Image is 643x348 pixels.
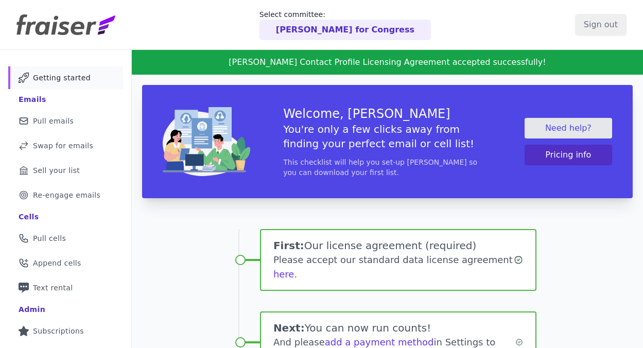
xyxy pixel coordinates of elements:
[33,116,74,126] span: Pull emails
[33,73,91,83] span: Getting started
[525,118,612,138] a: Need help?
[259,9,431,40] a: Select committee: [PERSON_NAME] for Congress
[283,122,492,151] h5: You're only a few clicks away from finding your perfect email or cell list!
[259,9,431,20] p: Select committee:
[163,107,250,176] img: img
[8,184,123,206] a: Re-engage emails
[33,233,66,243] span: Pull cells
[273,238,514,253] h1: Our license agreement (required)
[33,190,100,200] span: Re-engage emails
[325,337,434,347] a: add a payment method
[33,165,80,176] span: Sell your list
[575,14,627,36] input: Sign out
[19,212,39,222] div: Cells
[19,94,46,105] div: Emails
[33,326,84,336] span: Subscriptions
[525,145,612,165] button: Pricing info
[283,106,492,122] h3: Welcome, [PERSON_NAME]
[8,66,123,89] a: Getting started
[8,159,123,182] a: Sell your list
[33,283,73,293] span: Text rental
[273,239,304,252] span: First:
[8,320,123,342] a: Subscriptions
[8,252,123,274] a: Append cells
[16,14,115,35] img: Fraiser Logo
[8,276,123,299] a: Text rental
[276,24,414,36] p: [PERSON_NAME] for Congress
[33,258,81,268] span: Append cells
[8,227,123,250] a: Pull cells
[33,141,93,151] span: Swap for emails
[19,304,45,315] div: Admin
[273,321,515,335] h1: You can now run counts!
[8,134,123,157] a: Swap for emails
[181,56,594,68] p: [PERSON_NAME] Contact Profile Licensing Agreement accepted successfully!
[283,157,492,178] p: This checklist will help you set-up [PERSON_NAME] so you can download your first list.
[8,110,123,132] a: Pull emails
[273,322,305,334] span: Next:
[273,253,514,282] div: Please accept our standard data license agreement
